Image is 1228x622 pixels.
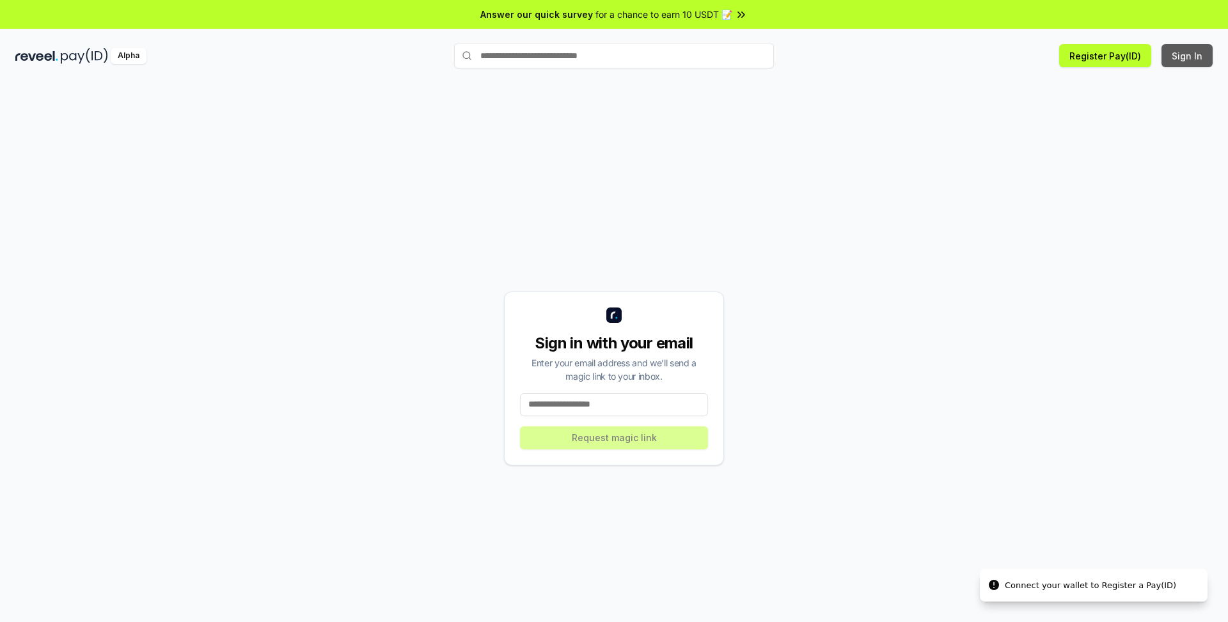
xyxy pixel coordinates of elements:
img: reveel_dark [15,48,58,64]
img: logo_small [606,307,622,323]
button: Register Pay(ID) [1059,44,1151,67]
span: Answer our quick survey [480,8,593,21]
span: for a chance to earn 10 USDT 📝 [595,8,732,21]
div: Connect your wallet to Register a Pay(ID) [1005,579,1176,592]
div: Enter your email address and we’ll send a magic link to your inbox. [520,356,708,383]
button: Sign In [1161,44,1213,67]
div: Alpha [111,48,146,64]
div: Sign in with your email [520,333,708,354]
img: pay_id [61,48,108,64]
